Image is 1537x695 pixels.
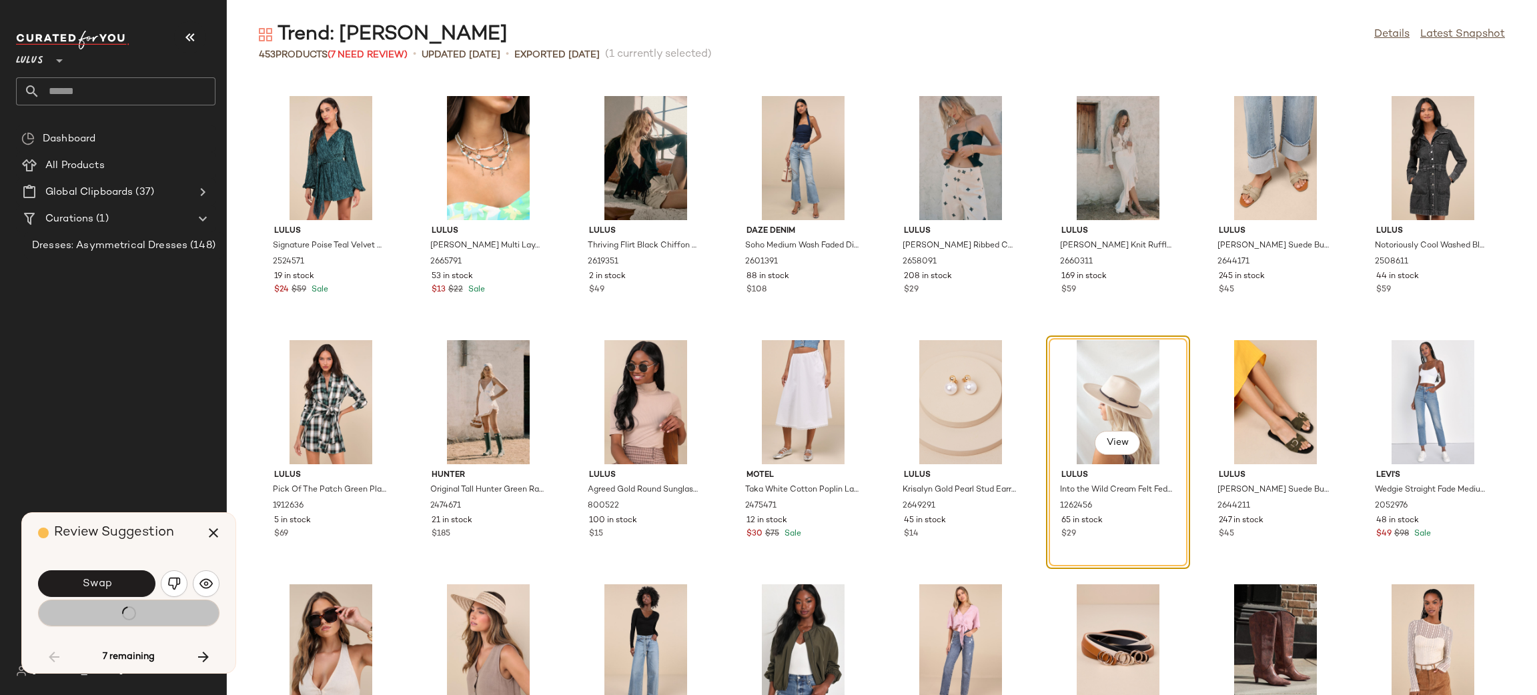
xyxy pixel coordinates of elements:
[1412,530,1431,538] span: Sale
[1219,515,1263,527] span: 247 in stock
[514,48,600,62] p: Exported [DATE]
[413,47,416,63] span: •
[746,284,766,296] span: $108
[588,484,701,496] span: Agreed Gold Round Sunglasses
[45,158,105,173] span: All Products
[1061,284,1076,296] span: $59
[904,271,952,283] span: 208 in stock
[1376,225,1490,237] span: Lulus
[103,651,155,663] span: 7 remaining
[1061,225,1175,237] span: Lulus
[1217,240,1331,252] span: [PERSON_NAME] Suede Buckle Slide Sandals
[1376,271,1419,283] span: 44 in stock
[904,515,946,527] span: 45 in stock
[745,240,859,252] span: Soho Medium Wash Faded Distressed High-Rise Flare Jeans
[1219,470,1332,482] span: Lulus
[133,185,154,200] span: (37)
[1060,256,1093,268] span: 2660311
[16,666,27,676] img: svg%3e
[430,256,462,268] span: 2665791
[736,340,871,464] img: 11907081_2475471.jpg
[1217,500,1250,512] span: 2644211
[589,470,702,482] span: Lulus
[21,132,35,145] img: svg%3e
[274,225,388,237] span: Lulus
[745,256,778,268] span: 2601391
[259,50,276,60] span: 453
[1217,256,1249,268] span: 2644171
[32,238,187,253] span: Dresses: Asymmetrical Dresses
[16,45,43,69] span: Lulus
[1376,470,1490,482] span: Levi's
[904,470,1017,482] span: Lulus
[745,500,777,512] span: 2475471
[432,515,472,527] span: 21 in stock
[274,528,288,540] span: $69
[903,256,937,268] span: 2658091
[264,96,398,220] img: 12175821_2524571.jpg
[904,225,1017,237] span: Lulus
[430,484,544,496] span: Original Tall Hunter Green Rain Boots
[1394,528,1409,540] span: $98
[589,284,604,296] span: $49
[1060,484,1173,496] span: Into the Wild Cream Felt Fedora Hat
[274,470,388,482] span: Lulus
[1366,340,1500,464] img: 10158061_2052976.jpg
[903,240,1016,252] span: [PERSON_NAME] Ribbed Cutout Strapless Top
[1219,225,1332,237] span: Lulus
[167,577,181,590] img: svg%3e
[1366,96,1500,220] img: 12108381_2508611.jpg
[432,470,545,482] span: Hunter
[903,500,935,512] span: 2649291
[259,48,408,62] div: Products
[1219,284,1234,296] span: $45
[274,271,314,283] span: 19 in stock
[745,484,859,496] span: Taka White Cotton Poplin Lace Drawstring Midi Skirt
[893,96,1028,220] img: 12897941_2658091.jpg
[432,271,473,283] span: 53 in stock
[589,528,603,540] span: $15
[81,578,111,590] span: Swap
[746,515,787,527] span: 12 in stock
[448,284,463,296] span: $22
[328,50,408,60] span: (7 Need Review)
[421,340,556,464] img: 12898121_2474671.jpg
[432,225,545,237] span: Lulus
[1375,240,1488,252] span: Notoriously Cool Washed Black Long Sleeve Denim Mini Dress
[746,528,762,540] span: $30
[1375,256,1408,268] span: 2508611
[466,285,485,294] span: Sale
[782,530,801,538] span: Sale
[45,211,93,227] span: Curations
[1219,528,1234,540] span: $45
[274,515,311,527] span: 5 in stock
[273,484,386,496] span: Pick Of The Patch Green Plaid Tie-Front Mini Dress
[273,500,304,512] span: 1912636
[187,238,215,253] span: (148)
[903,484,1016,496] span: Krisalyn Gold Pearl Stud Earrings
[1217,484,1331,496] span: [PERSON_NAME] Suede Buckle Slide Sandals
[274,284,289,296] span: $24
[1061,271,1107,283] span: 169 in stock
[605,47,712,63] span: (1 currently selected)
[199,577,213,590] img: svg%3e
[43,131,95,147] span: Dashboard
[588,240,701,252] span: Thriving Flirt Black Chiffon Ruffled Long Sleeve Tie-Front Top
[589,515,637,527] span: 100 in stock
[273,240,386,252] span: Signature Poise Teal Velvet Shadow Stripe Surplice Romper
[1376,284,1391,296] span: $59
[736,96,871,220] img: 2601391_02_fullbody_2025-06-05.jpg
[430,500,461,512] span: 2474671
[904,284,919,296] span: $29
[1375,484,1488,496] span: Wedgie Straight Fade Medium Wash High-Rise Cropped Jeans
[1374,27,1410,43] a: Details
[1060,240,1173,252] span: [PERSON_NAME] Knit Ruffled High-Low Maxi Skirt
[45,185,133,200] span: Global Clipboards
[1106,438,1129,448] span: View
[1095,431,1140,455] button: View
[746,271,789,283] span: 88 in stock
[432,528,450,540] span: $185
[893,340,1028,464] img: 12470541_2649291.jpg
[259,21,508,48] div: Trend: [PERSON_NAME]
[1420,27,1505,43] a: Latest Snapshot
